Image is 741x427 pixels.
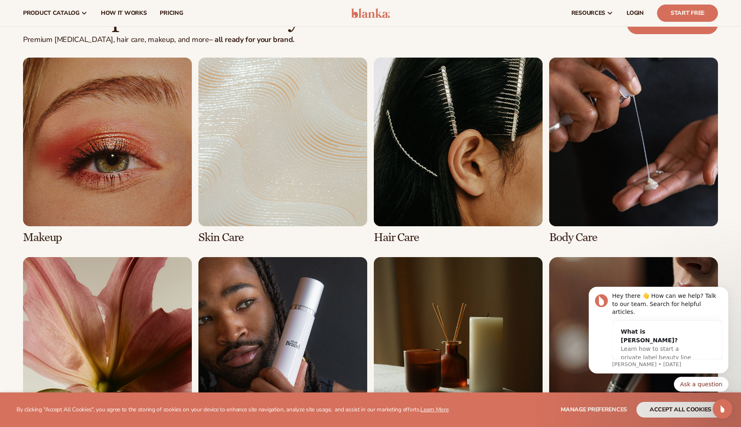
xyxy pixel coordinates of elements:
p: Premium [MEDICAL_DATA], hair care, makeup, and more [23,35,343,44]
span: How It Works [101,10,147,16]
iframe: Intercom live chat [713,399,732,419]
button: Manage preferences [561,402,627,418]
a: Start Free [657,5,718,22]
img: logo [351,8,390,18]
div: 2 / 8 [198,58,367,244]
h3: Hair Care [374,231,543,244]
h3: Makeup [23,231,192,244]
span: LOGIN [627,10,644,16]
p: By clicking "Accept All Cookies", you agree to the storing of cookies on your device to enhance s... [16,406,449,413]
iframe: Intercom notifications message [576,268,741,405]
button: accept all cookies [636,402,725,418]
span: Manage preferences [561,406,627,413]
div: 1 / 8 [23,58,192,244]
a: Learn More [420,406,448,413]
span: resources [571,10,605,16]
span: pricing [160,10,183,16]
h3: Skin Care [198,231,367,244]
h2: Curated products for every line [23,5,343,32]
div: 3 / 8 [374,58,543,244]
div: 4 / 8 [549,58,718,244]
strong: – all ready for your brand. [209,35,294,44]
span: product catalog [23,10,79,16]
h3: Body Care [549,231,718,244]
